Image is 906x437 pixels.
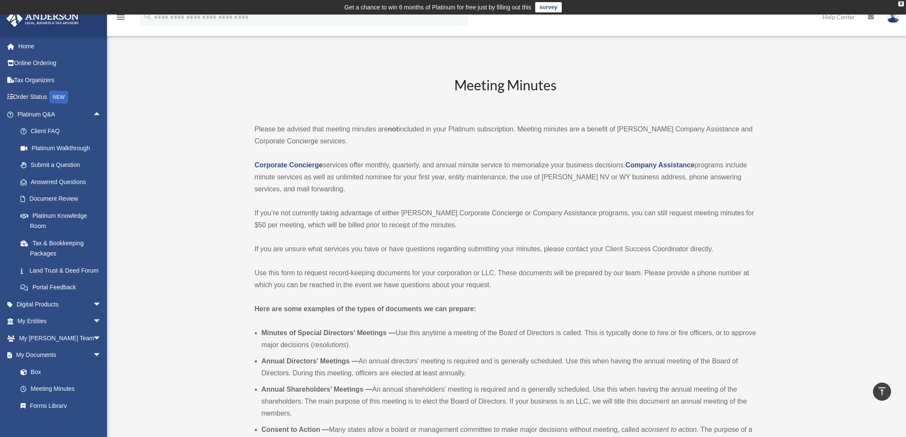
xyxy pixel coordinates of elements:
img: Anderson Advisors Platinum Portal [4,10,81,27]
a: Platinum Q&Aarrow_drop_up [6,106,114,123]
a: My Entitiesarrow_drop_down [6,313,114,330]
a: Digital Productsarrow_drop_down [6,296,114,313]
div: close [898,1,904,6]
li: An annual directors’ meeting is required and is generally scheduled. Use this when having the ann... [262,355,757,379]
strong: not [388,125,399,133]
b: Minutes of Special Directors’ Meetings — [262,329,396,336]
div: Get a chance to win 6 months of Platinum for free just by filling out this [344,2,531,12]
a: menu [116,15,126,22]
p: If you are unsure what services you have or have questions regarding submitting your minutes, ple... [255,243,757,255]
span: arrow_drop_down [93,313,110,330]
b: Consent to Action — [262,426,329,433]
a: Platinum Walkthrough [12,140,114,157]
img: User Pic [887,11,900,23]
strong: Here are some examples of the types of documents we can prepare: [255,305,477,312]
a: Online Ordering [6,55,114,72]
a: vertical_align_top [873,383,891,401]
i: menu [116,12,126,22]
a: Answered Questions [12,173,114,190]
a: Land Trust & Deed Forum [12,262,114,279]
em: resolutions [313,341,346,348]
a: My Documentsarrow_drop_down [6,347,114,364]
i: search [143,12,152,21]
span: arrow_drop_down [93,330,110,347]
a: Order StatusNEW [6,89,114,106]
a: Home [6,38,114,55]
em: action [679,426,697,433]
a: Tax Organizers [6,71,114,89]
a: survey [535,2,562,12]
a: Company Assistance [626,161,694,169]
a: Submit a Question [12,157,114,174]
p: If you’re not currently taking advantage of either [PERSON_NAME] Corporate Concierge or Company A... [255,207,757,231]
span: arrow_drop_down [93,347,110,364]
b: Annual Shareholders’ Meetings — [262,386,373,393]
a: Client FAQ [12,123,114,140]
div: NEW [49,91,68,104]
span: arrow_drop_up [93,106,110,123]
a: Meeting Minutes [12,381,110,398]
a: Document Review [12,190,114,208]
a: My [PERSON_NAME] Teamarrow_drop_down [6,330,114,347]
p: services offer monthly, quarterly, and annual minute service to memorialize your business decisio... [255,159,757,195]
a: Portal Feedback [12,279,114,296]
a: Platinum Knowledge Room [12,207,114,235]
p: Use this form to request record-keeping documents for your corporation or LLC. These documents wi... [255,267,757,291]
b: Annual Directors’ Meetings — [262,357,359,365]
span: arrow_drop_down [93,296,110,313]
a: Corporate Concierge [255,161,323,169]
li: Use this anytime a meeting of the Board of Directors is called. This is typically done to hire or... [262,327,757,351]
i: vertical_align_top [877,386,887,396]
em: consent to [645,426,677,433]
li: An annual shareholders’ meeting is required and is generally scheduled. Use this when having the ... [262,383,757,419]
a: Forms Library [12,397,114,414]
a: Tax & Bookkeeping Packages [12,235,114,262]
h2: Meeting Minutes [255,76,757,111]
p: Please be advised that meeting minutes are included in your Platinum subscription. Meeting minute... [255,123,757,147]
a: Box [12,363,114,381]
